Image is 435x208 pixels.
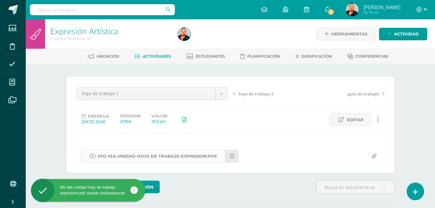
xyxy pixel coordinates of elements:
a: Anuncios [88,51,119,62]
span: Herramientas [331,28,367,40]
img: 01576fe3fbc9a7ee025c79e2466931f8.png [346,3,359,16]
a: hoja de trabajo 2 [233,90,309,97]
span: Estudiantes [196,54,225,59]
span: guia de trabajo [348,91,379,97]
input: Busca un usuario... [30,4,175,15]
span: Actividad [394,28,419,40]
a: Estudiantes [186,51,225,62]
div: Cuarto Primaria 'A' [50,35,170,42]
span: 6 [327,8,335,15]
span: Conferencias [355,54,388,59]
span: Entrega: [88,114,110,119]
div: [DATE] 20:00 [82,119,110,124]
label: División: [120,114,141,118]
a: Herramientas [316,28,376,40]
span: [PERSON_NAME] [364,4,401,10]
a: Actividad [379,28,427,40]
a: Dosificación [296,51,332,62]
a: Actividades [135,51,171,62]
a: guia de trabajo [309,90,384,97]
span: Anuncios [97,54,119,59]
span: hoja de trabajo 2 [239,91,273,97]
a: 4to 4ta unidad hoja de trabajo expresion.pdf [81,150,226,163]
span: Editar [347,114,364,126]
img: 01576fe3fbc9a7ee025c79e2466931f8.png [178,28,191,41]
div: 20.0 pts [151,118,168,124]
span: Planificación [247,54,280,59]
a: Conferencias [347,51,388,62]
div: ZONA [120,118,141,124]
a: Expresión Artística [50,25,118,36]
span: Actividades [143,54,171,59]
div: 4to 4ta unidad hoja de trabajo expresion.pdf creado exitosamente [31,184,145,196]
span: Dosificación [301,54,332,59]
span: Mi Perfil [364,10,401,15]
a: hoja de trabajo 1 [77,87,228,100]
span: hoja de trabajo 1 [82,87,211,100]
a: Planificación [241,51,280,62]
input: Busca un estudiante aquí... [317,181,394,193]
label: Valor: [151,114,168,118]
h1: Expresión Artística [50,26,170,35]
